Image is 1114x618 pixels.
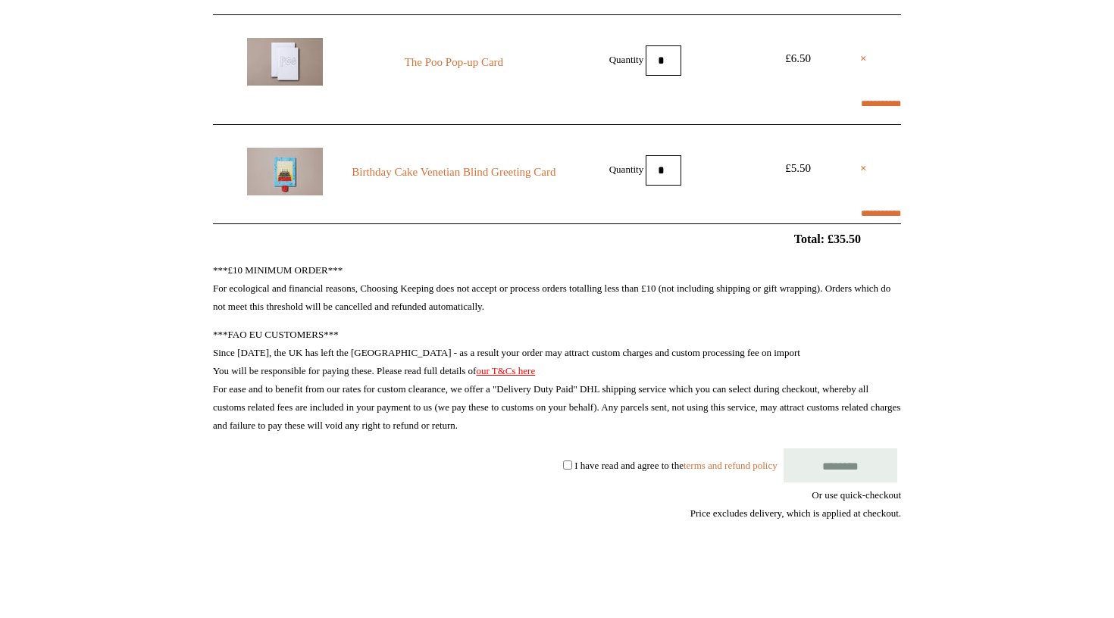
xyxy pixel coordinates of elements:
a: × [860,49,867,67]
label: I have read and agree to the [574,459,777,470]
h2: Total: £35.50 [178,232,936,246]
p: ***£10 MINIMUM ORDER*** For ecological and financial reasons, Choosing Keeping does not accept or... [213,261,901,316]
img: The Poo Pop-up Card [247,38,323,86]
label: Quantity [609,53,644,64]
img: Birthday Cake Venetian Blind Greeting Card [247,148,323,195]
a: Birthday Cake Venetian Blind Greeting Card [351,163,557,181]
div: £6.50 [764,49,832,67]
div: Price excludes delivery, which is applied at checkout. [213,504,901,523]
p: ***FAO EU CUSTOMERS*** Since [DATE], the UK has left the [GEOGRAPHIC_DATA] - as a result your ord... [213,326,901,435]
div: £5.50 [764,159,832,177]
div: Or use quick-checkout [213,486,901,523]
a: × [860,159,867,177]
a: terms and refund policy [684,459,778,470]
a: The Poo Pop-up Card [351,53,557,71]
a: our T&Cs here [476,365,535,376]
label: Quantity [609,163,644,174]
iframe: PayPal-paypal [787,577,901,618]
